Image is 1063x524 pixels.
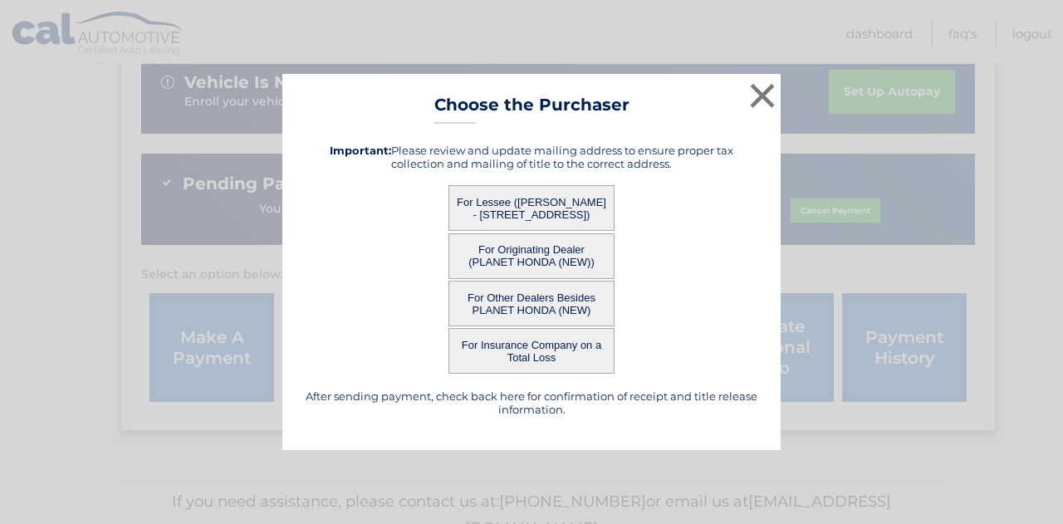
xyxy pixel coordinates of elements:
h5: Please review and update mailing address to ensure proper tax collection and mailing of title to ... [303,144,760,170]
h3: Choose the Purchaser [434,95,629,124]
button: For Insurance Company on a Total Loss [448,328,615,374]
button: For Other Dealers Besides PLANET HONDA (NEW) [448,281,615,326]
h5: After sending payment, check back here for confirmation of receipt and title release information. [303,389,760,416]
button: For Originating Dealer (PLANET HONDA (NEW)) [448,233,615,279]
button: For Lessee ([PERSON_NAME] - [STREET_ADDRESS]) [448,185,615,231]
strong: Important: [330,144,391,157]
button: × [746,79,779,112]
